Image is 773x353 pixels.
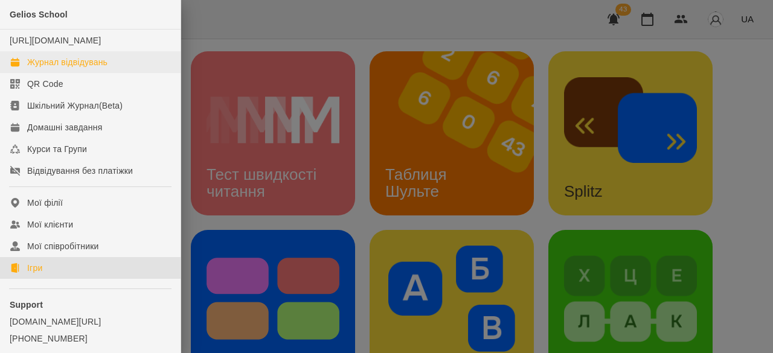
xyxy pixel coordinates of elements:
[10,316,171,328] a: [DOMAIN_NAME][URL]
[27,197,63,209] div: Мої філії
[27,121,102,133] div: Домашні завдання
[27,218,73,231] div: Мої клієнти
[10,10,68,19] span: Gelios School
[27,143,87,155] div: Курси та Групи
[27,56,107,68] div: Журнал відвідувань
[27,240,99,252] div: Мої співробітники
[10,299,171,311] p: Support
[10,332,171,345] a: [PHONE_NUMBER]
[27,78,63,90] div: QR Code
[10,36,101,45] a: [URL][DOMAIN_NAME]
[27,165,133,177] div: Відвідування без платіжки
[27,100,123,112] div: Шкільний Журнал(Beta)
[27,262,42,274] div: Ігри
